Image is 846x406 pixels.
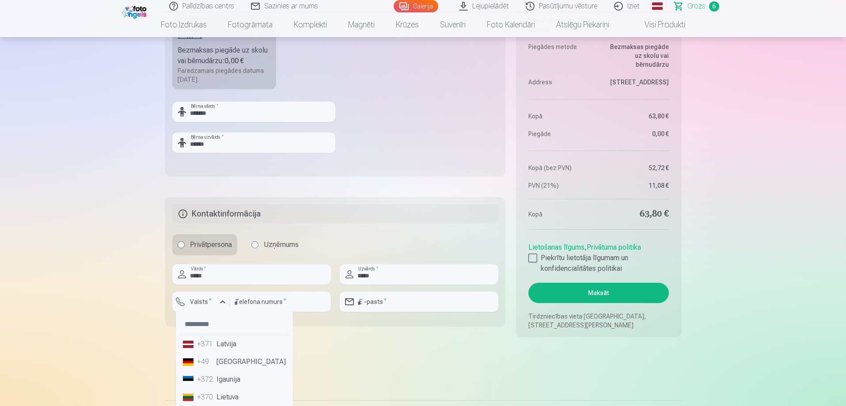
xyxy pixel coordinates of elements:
[246,234,304,255] label: Uzņēmums
[603,112,669,121] dd: 63,80 €
[338,12,385,37] a: Magnēti
[186,297,215,306] label: Valsts
[687,1,706,11] span: Grozs
[603,129,669,138] dd: 0,00 €
[476,12,546,37] a: Foto kalendāri
[709,1,719,11] span: 6
[429,12,476,37] a: Suvenīri
[603,163,669,172] dd: 52,72 €
[224,57,244,65] b: 0,00 €
[172,204,499,224] h5: Kontaktinformācija
[179,353,289,371] li: [GEOGRAPHIC_DATA]
[251,241,258,248] input: Uzņēmums
[603,42,669,69] dd: Bezmaksas piegāde uz skolu vai bērnudārzu
[179,371,289,388] li: Igaunija
[122,4,149,19] img: /fa1
[172,234,237,255] label: Privātpersona
[528,181,594,190] dt: PVN (21%)
[528,129,594,138] dt: Piegāde
[528,163,594,172] dt: Kopā (bez PVN)
[528,42,594,69] dt: Piegādes metode
[197,339,215,349] div: +371
[283,12,338,37] a: Komplekti
[603,78,669,87] dd: [STREET_ADDRESS]
[150,12,217,37] a: Foto izdrukas
[528,243,584,251] a: Lietošanas līgums
[546,12,620,37] a: Atslēgu piekariņi
[603,181,669,190] dd: 11,08 €
[528,239,668,274] div: ,
[528,208,594,220] dt: Kopā
[528,112,594,121] dt: Kopā
[179,388,289,406] li: Lietuva
[587,243,641,251] a: Privātuma politika
[179,335,289,353] li: Latvija
[172,292,230,312] button: Valsts*
[217,12,283,37] a: Fotogrāmata
[197,357,215,367] div: +49
[385,12,429,37] a: Krūzes
[528,312,668,330] p: Tirdzniecības vieta [GEOGRAPHIC_DATA], [STREET_ADDRESS][PERSON_NAME]
[178,241,185,248] input: Privātpersona
[528,78,594,87] dt: Address
[603,208,669,220] dd: 63,80 €
[620,12,696,37] a: Visi produkti
[178,45,271,66] div: Bezmaksas piegāde uz skolu vai bērnudārzu :
[528,253,668,274] label: Piekrītu lietotāja līgumam un konfidencialitātes politikai
[197,392,215,402] div: +370
[528,283,668,303] button: Maksāt
[197,374,215,385] div: +372
[178,66,271,84] div: Paredzamais piegādes datums [DATE].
